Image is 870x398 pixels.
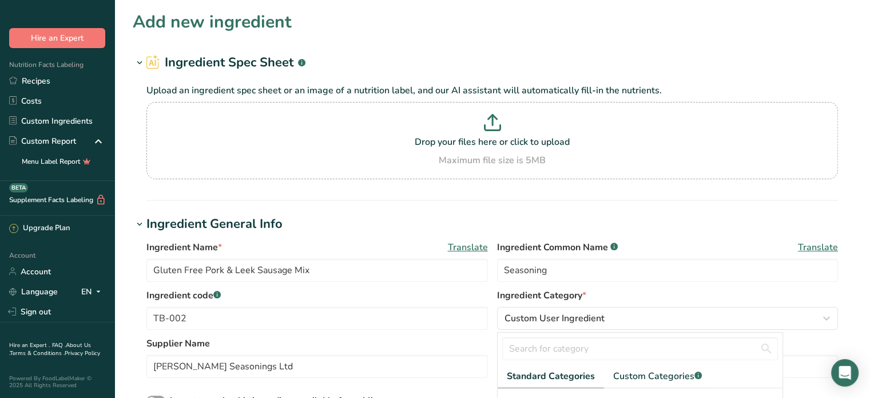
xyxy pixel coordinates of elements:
[613,369,702,383] span: Custom Categories
[9,28,105,48] button: Hire an Expert
[146,53,305,72] h2: Ingredient Spec Sheet
[146,307,488,330] input: Type your ingredient code here
[497,259,839,282] input: Type an alternate ingredient name if you have
[146,337,488,350] label: Supplier Name
[831,359,859,387] div: Open Intercom Messenger
[504,312,605,325] span: Custom User Ingredient
[497,289,839,302] label: Ingredient Category
[81,285,105,298] div: EN
[149,135,835,149] p: Drop your files here or click to upload
[52,341,66,349] a: FAQ .
[9,183,28,192] div: BETA
[9,135,76,147] div: Custom Report
[65,349,100,357] a: Privacy Policy
[497,241,618,254] span: Ingredient Common Name
[497,307,839,330] button: Custom User Ingredient
[9,282,58,302] a: Language
[146,355,488,378] input: Type your supplier name here
[10,349,65,357] a: Terms & Conditions .
[149,153,835,167] div: Maximum file size is 5MB
[9,223,70,234] div: Upgrade Plan
[146,289,488,302] label: Ingredient code
[146,241,222,254] span: Ingredient Name
[9,341,50,349] a: Hire an Expert .
[798,241,838,254] span: Translate
[133,9,292,35] h1: Add new ingredient
[502,337,778,360] input: Search for category
[146,215,283,234] div: Ingredient General Info
[448,241,488,254] span: Translate
[146,259,488,282] input: Type your ingredient name here
[9,375,105,389] div: Powered By FoodLabelMaker © 2025 All Rights Reserved
[146,84,838,97] p: Upload an ingredient spec sheet or an image of a nutrition label, and our AI assistant will autom...
[507,369,595,383] span: Standard Categories
[9,341,91,357] a: About Us .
